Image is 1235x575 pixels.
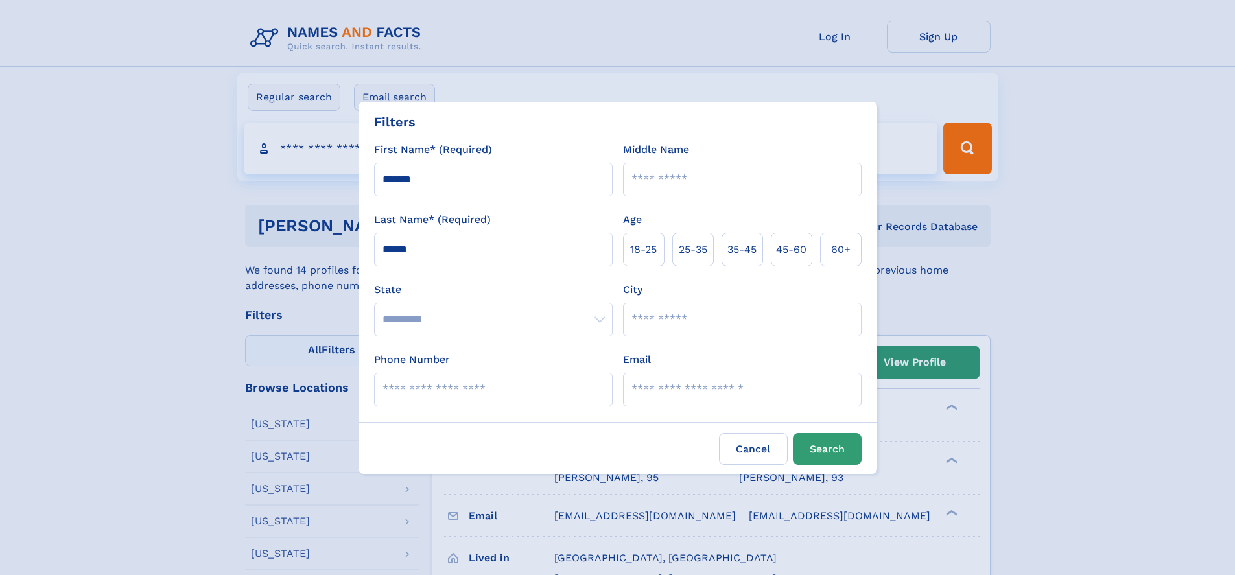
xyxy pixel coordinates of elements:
label: Middle Name [623,142,689,158]
label: City [623,282,642,298]
span: 25‑35 [679,242,707,257]
button: Search [793,433,862,465]
label: First Name* (Required) [374,142,492,158]
label: Cancel [719,433,788,465]
label: Last Name* (Required) [374,212,491,228]
span: 35‑45 [727,242,757,257]
label: Phone Number [374,352,450,368]
label: Age [623,212,642,228]
label: State [374,282,613,298]
div: Filters [374,112,416,132]
span: 60+ [831,242,851,257]
span: 18‑25 [630,242,657,257]
span: 45‑60 [776,242,806,257]
label: Email [623,352,651,368]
